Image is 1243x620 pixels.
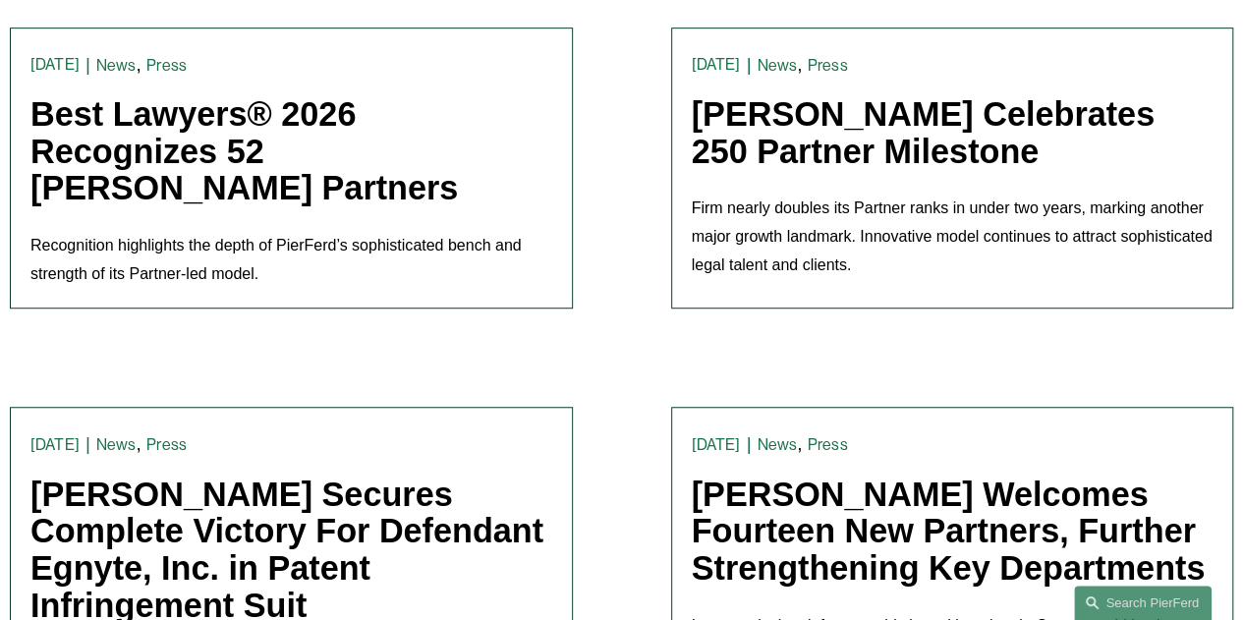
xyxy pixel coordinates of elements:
span: , [797,433,802,454]
time: [DATE] [692,57,741,73]
a: News [96,56,137,75]
p: Firm nearly doubles its Partner ranks in under two years, marking another major growth landmark. ... [692,195,1214,279]
a: Press [146,435,187,454]
a: News [757,435,797,454]
a: Best Lawyers® 2026 Recognizes 52 [PERSON_NAME] Partners [30,95,458,206]
time: [DATE] [30,437,80,453]
a: News [757,56,797,75]
a: Press [146,56,187,75]
a: Search this site [1074,586,1212,620]
time: [DATE] [692,437,741,453]
a: Press [808,56,848,75]
time: [DATE] [30,57,80,73]
span: , [137,433,141,454]
a: [PERSON_NAME] Welcomes Fourteen New Partners, Further Strengthening Key Departments [692,476,1206,587]
span: , [797,54,802,75]
a: [PERSON_NAME] Celebrates 250 Partner Milestone [692,95,1155,170]
p: Recognition highlights the depth of PierFerd’s sophisticated bench and strength of its Partner-le... [30,232,552,289]
a: News [96,435,137,454]
span: , [137,54,141,75]
a: Press [808,435,848,454]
